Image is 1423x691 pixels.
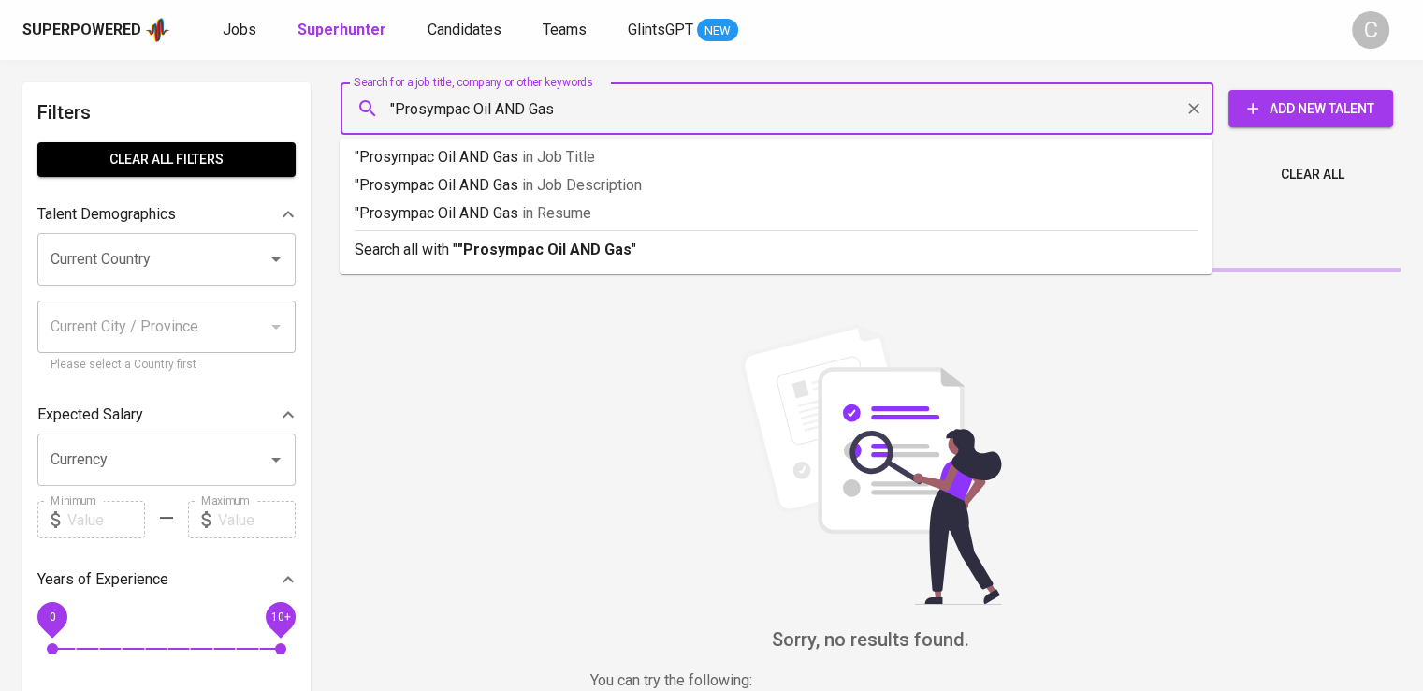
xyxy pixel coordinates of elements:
[457,241,632,258] b: "Prosympac Oil AND Gas
[67,501,145,538] input: Value
[298,19,390,42] a: Superhunter
[355,239,1198,261] p: Search all with " "
[37,142,296,177] button: Clear All filters
[522,204,591,222] span: in Resume
[1181,96,1207,122] button: Clear
[22,16,170,44] a: Superpoweredapp logo
[223,19,260,42] a: Jobs
[355,146,1198,169] p: "Prosympac Oil AND Gas
[628,19,738,42] a: GlintsGPT NEW
[37,404,143,426] p: Expected Salary
[543,21,587,38] span: Teams
[37,97,296,127] h6: Filters
[1352,11,1389,49] div: C
[52,148,281,171] span: Clear All filters
[543,19,590,42] a: Teams
[145,16,170,44] img: app logo
[270,610,290,624] span: 10+
[628,21,693,38] span: GlintsGPT
[1273,157,1352,192] button: Clear All
[263,246,289,272] button: Open
[731,324,1011,605] img: file_searching.svg
[263,447,289,473] button: Open
[355,202,1198,225] p: "Prosympac Oil AND Gas
[428,21,501,38] span: Candidates
[1281,163,1344,186] span: Clear All
[522,148,595,166] span: in Job Title
[341,625,1401,654] h6: Sorry, no results found.
[1228,90,1393,127] button: Add New Talent
[1243,97,1378,121] span: Add New Talent
[223,21,256,38] span: Jobs
[428,19,505,42] a: Candidates
[37,568,168,591] p: Years of Experience
[522,176,642,194] span: in Job Description
[37,561,296,598] div: Years of Experience
[298,21,386,38] b: Superhunter
[355,174,1198,197] p: "Prosympac Oil AND Gas
[37,196,296,233] div: Talent Demographics
[37,203,176,226] p: Talent Demographics
[22,20,141,41] div: Superpowered
[37,396,296,434] div: Expected Salary
[49,610,55,624] span: 0
[51,356,283,375] p: Please select a Country first
[697,22,738,40] span: NEW
[218,501,296,538] input: Value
